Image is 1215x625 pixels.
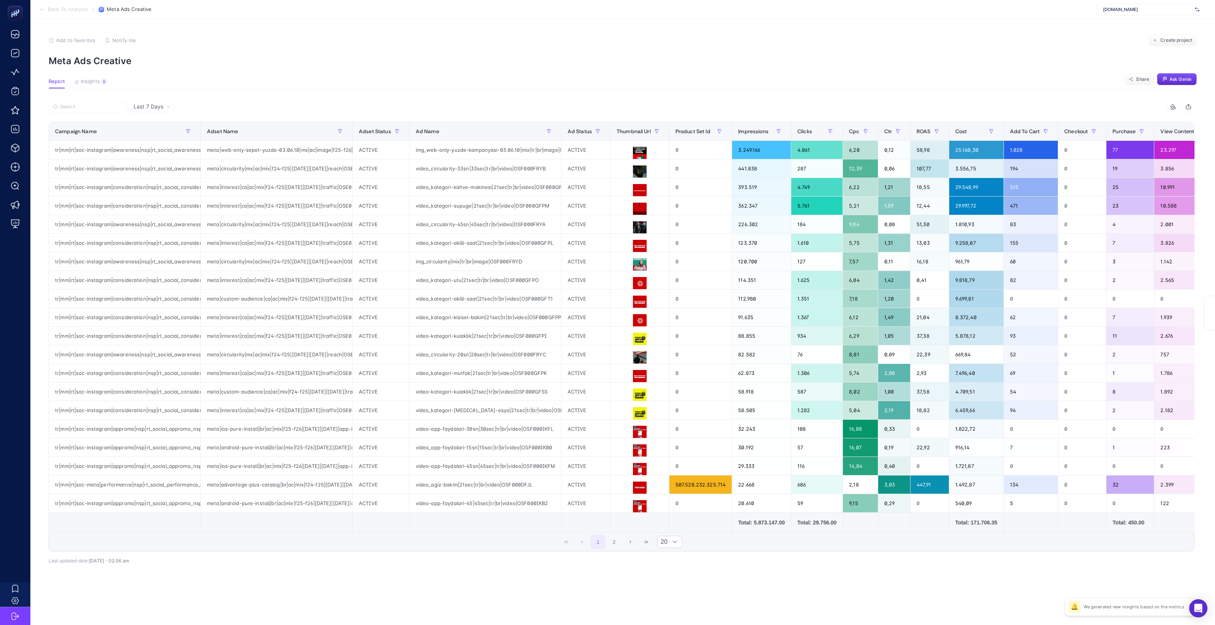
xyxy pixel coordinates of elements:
div: 62 [1004,308,1058,326]
div: tr|mm|rt|soc-instagram|consideration|nsp|rt_social_consideration_nsp_na_landing-page-25|na|d2c|co... [49,234,200,252]
div: 226.302 [732,215,791,233]
div: 0 [669,234,732,252]
div: 8,81 [843,345,877,364]
div: 0 [669,178,732,196]
div: tr|mm|rt|soc-instagram|awareness|nsp|rt_social_awareness_nsp_na_circularity-july|na|d2c|AOBC|OSB0... [49,252,200,271]
div: 8.372,40 [949,308,1004,326]
span: Insights [81,79,100,85]
div: ACTIVE [353,327,409,345]
div: tr|mm|rt|soc-instagram|consideration|nsp|rt_social_consideration_nsp_na_landing-page-25|na|d2c|co... [49,197,200,215]
div: 77 [1106,141,1154,159]
div: 2 [1106,401,1154,419]
div: 0 [1058,159,1106,178]
div: ACTIVE [562,252,610,271]
div: meta|circularity|mx|ac|mix|f24-f25|[DATE]|[DATE]|reach|OSE0003HR8 [201,159,352,178]
div: 9.818,79 [949,271,1004,289]
div: 22,39 [910,345,949,364]
div: 16,18 [910,252,949,271]
div: 0 [669,271,732,289]
div: 2 [1106,345,1154,364]
div: 0 [1058,290,1106,308]
span: Create project [1160,37,1192,43]
div: 1,05 [878,327,910,345]
div: 0,33 [878,420,910,438]
div: 1.822,72 [949,420,1004,438]
div: ACTIVE [353,364,409,382]
span: Thumbnail Url [617,128,651,134]
div: 93 [1004,327,1058,345]
div: 23.297 [1154,141,1212,159]
div: ACTIVE [353,345,409,364]
div: 0 [669,345,732,364]
button: Create project [1148,34,1197,46]
div: ACTIVE [562,159,610,178]
span: Adset Status [359,128,391,134]
div: 19 [1106,159,1154,178]
div: 3.556,75 [949,159,1004,178]
div: 29.997,72 [949,197,1004,215]
div: video_kategori-mutfak|21sec|tr|br|video|OSF000GFPK [410,364,561,382]
div: 757 [1154,345,1212,364]
div: 0 [669,252,732,271]
div: 2 [1106,271,1154,289]
div: video_kategori-akilli-saat|21sec|tr|br|video|OSF000GFT1 [410,290,561,308]
div: 25.160,30 [949,141,1004,159]
div: 18,82 [910,401,949,419]
div: 2.676 [1154,327,1212,345]
div: tr|mm|rt|soc-instagram|consideration|nsp|rt_social_consideration_nsp_na_landing-page-25|na|d2c|co... [49,327,200,345]
div: ACTIVE [353,401,409,419]
div: 3.249.166 [732,141,791,159]
div: 1,00 [878,383,910,401]
div: 0,08 [878,215,910,233]
div: 10.588 [1154,197,1212,215]
div: 11 [1106,327,1154,345]
div: ACTIVE [353,308,409,326]
button: Share [1124,73,1154,85]
div: 3.856 [1154,159,1212,178]
div: 0 [1058,215,1106,233]
div: 155 [1004,234,1058,252]
div: 669,84 [949,345,1004,364]
div: 69 [1004,364,1058,382]
div: tr|mm|rt|soc-instagram|consideration|nsp|rt_social_consideration_nsp_na_landing-page-25|na|d2c|co... [49,290,200,308]
div: 83 [1004,215,1058,233]
span: Cost [955,128,967,134]
div: ACTIVE [353,290,409,308]
span: Report [49,79,65,85]
div: 82.582 [732,345,791,364]
div: 4 [1106,215,1154,233]
div: 6,22 [843,178,877,196]
div: 0 [669,215,732,233]
span: Meta Ads Creative [107,6,151,13]
div: 2,08 [878,364,910,382]
div: 5,75 [843,234,877,252]
div: 0 [1058,308,1106,326]
div: 0 [669,159,732,178]
span: Ad Name [416,128,439,134]
div: meta|ios-pure-install|br|ac|mix|f25-f26|[DATE]|[DATE]|app-install|OSE00040C5 [201,420,352,438]
div: 58.505 [732,401,791,419]
div: 1.610 [791,234,843,252]
div: tr|mm|rt|soc-instagram|awareness|nsp|rt_social_awareness_nsp_na_circularity-july|na|d2c|AOBC|OSB0... [49,215,200,233]
div: 23 [1106,197,1154,215]
div: 112.980 [732,290,791,308]
div: 1.810,93 [949,215,1004,233]
div: ACTIVE [562,271,610,289]
span: Adset Name [207,128,238,134]
div: 1,49 [878,308,910,326]
div: 1.625 [791,271,843,289]
div: 6,20 [843,141,877,159]
div: 9.258,07 [949,234,1004,252]
div: meta|interest|ca|ac|mix|f24-f25|[DATE]|[DATE]|traffic|OSE0003LXF [201,271,352,289]
button: 1 [591,535,605,549]
div: 9 [101,79,107,85]
div: 5.761 [791,197,843,215]
div: 1.351 [791,290,843,308]
div: meta|interest|ca|ac|mix|f24-f25|[DATE]|[DATE]|traffic|OSE0003LXF [201,401,352,419]
span: Campaign Name [55,128,97,134]
div: 2.565 [1154,271,1212,289]
div: 0 [669,141,732,159]
div: 194 [1004,159,1058,178]
div: tr|mm|rt|soc-instagram|consideration|nsp|rt_social_consideration_nsp_na_landing-page-25|na|d2c|co... [49,271,200,289]
div: 1,42 [878,271,910,289]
